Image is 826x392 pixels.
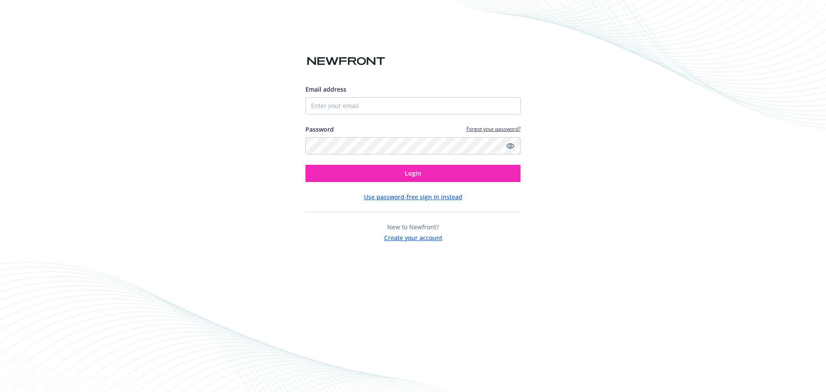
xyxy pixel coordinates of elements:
[305,85,346,93] span: Email address
[305,165,521,182] button: Login
[364,192,462,201] button: Use password-free sign in instead
[466,125,521,133] a: Forgot your password?
[305,97,521,114] input: Enter your email
[505,141,515,151] a: Show password
[305,137,521,154] input: Enter your password
[384,231,442,242] button: Create your account
[387,223,439,231] span: New to Newfront?
[305,54,387,69] img: Newfront logo
[305,125,334,134] label: Password
[405,169,421,177] span: Login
